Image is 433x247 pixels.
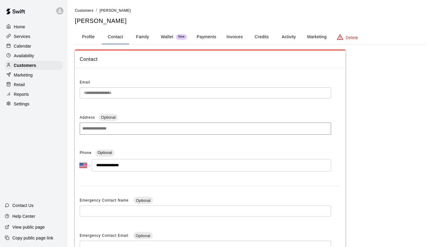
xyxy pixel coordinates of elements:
[5,32,63,41] a: Services
[96,7,97,14] li: /
[161,34,174,40] p: Wallet
[12,235,53,241] p: Copy public page link
[14,33,30,39] p: Services
[14,62,36,68] p: Customers
[75,8,94,13] a: Customers
[12,213,35,219] p: Help Center
[5,42,63,51] a: Calendar
[346,35,358,41] p: Delete
[14,91,29,97] p: Reports
[129,30,156,44] button: Family
[80,233,130,238] span: Emergency Contact Email
[5,61,63,70] a: Customers
[5,90,63,99] a: Reports
[14,53,34,59] p: Availability
[75,17,426,25] h5: [PERSON_NAME]
[75,7,426,14] nav: breadcrumb
[100,8,131,13] span: [PERSON_NAME]
[221,30,248,44] button: Invoices
[75,30,102,44] button: Profile
[80,115,95,120] span: Address
[75,30,426,44] div: basic tabs example
[5,22,63,31] a: Home
[275,30,302,44] button: Activity
[14,43,31,49] p: Calendar
[14,101,29,107] p: Settings
[80,55,341,63] span: Contact
[176,35,187,39] span: New
[98,151,112,155] span: Optional
[12,224,45,230] p: View public page
[80,87,331,98] div: The email of an existing customer can only be changed by the customer themselves at https://book....
[248,30,275,44] button: Credits
[5,80,63,89] a: Retail
[14,82,25,88] p: Retail
[192,30,221,44] button: Payments
[99,115,118,120] span: Optional
[80,198,130,202] span: Emergency Contact Name
[102,30,129,44] button: Contact
[302,30,331,44] button: Marketing
[5,70,63,80] a: Marketing
[12,202,34,208] p: Contact Us
[80,148,92,158] span: Phone
[133,233,152,238] span: Optional
[14,72,33,78] p: Marketing
[5,51,63,60] a: Availability
[134,198,153,203] span: Optional
[5,99,63,108] a: Settings
[80,80,90,84] span: Email
[14,24,25,30] p: Home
